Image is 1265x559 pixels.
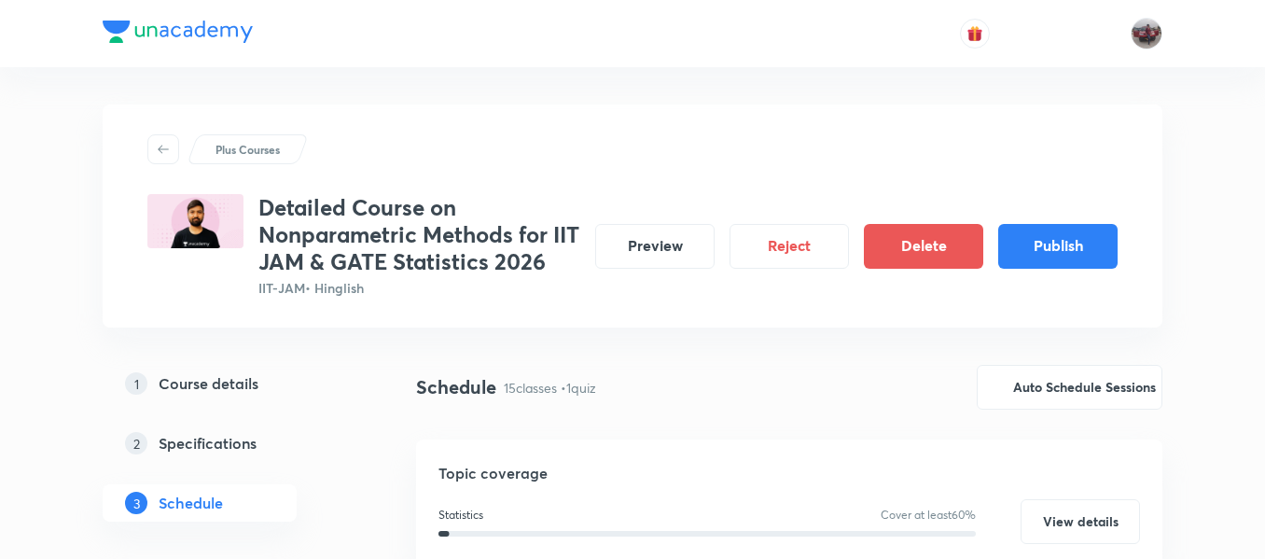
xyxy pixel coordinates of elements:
img: google [983,376,1006,398]
h5: Topic coverage [438,462,1140,484]
button: Preview [595,224,715,269]
img: avatar [966,25,983,42]
h5: Specifications [159,432,257,454]
p: Cover at least 60 % [881,507,976,524]
a: 1Course details [103,365,356,402]
p: IIT-JAM • Hinglish [258,278,580,298]
p: 1 [125,372,147,395]
a: 2Specifications [103,425,356,462]
h5: Schedule [159,492,223,514]
p: • 1 quiz [561,378,596,398]
button: Delete [864,224,983,269]
h5: Course details [159,372,258,395]
button: View details [1021,499,1140,544]
p: Plus Courses [215,141,280,158]
p: 2 [125,432,147,454]
a: Company Logo [103,21,253,48]
button: Publish [998,224,1118,269]
h3: Detailed Course on Nonparametric Methods for IIT JAM & GATE Statistics 2026 [258,194,580,274]
p: 15 classes [504,378,557,398]
p: Statistics [438,507,483,524]
img: amirhussain Hussain [1131,18,1162,49]
button: Auto Schedule Sessions [977,365,1162,410]
button: Reject [730,224,849,269]
img: Company Logo [103,21,253,43]
button: avatar [960,19,990,49]
p: 3 [125,492,147,514]
img: 8582C1A5-0103-4302-BD7F-1C42FD7B387F_plus.png [147,194,243,248]
h4: Schedule [416,373,496,401]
